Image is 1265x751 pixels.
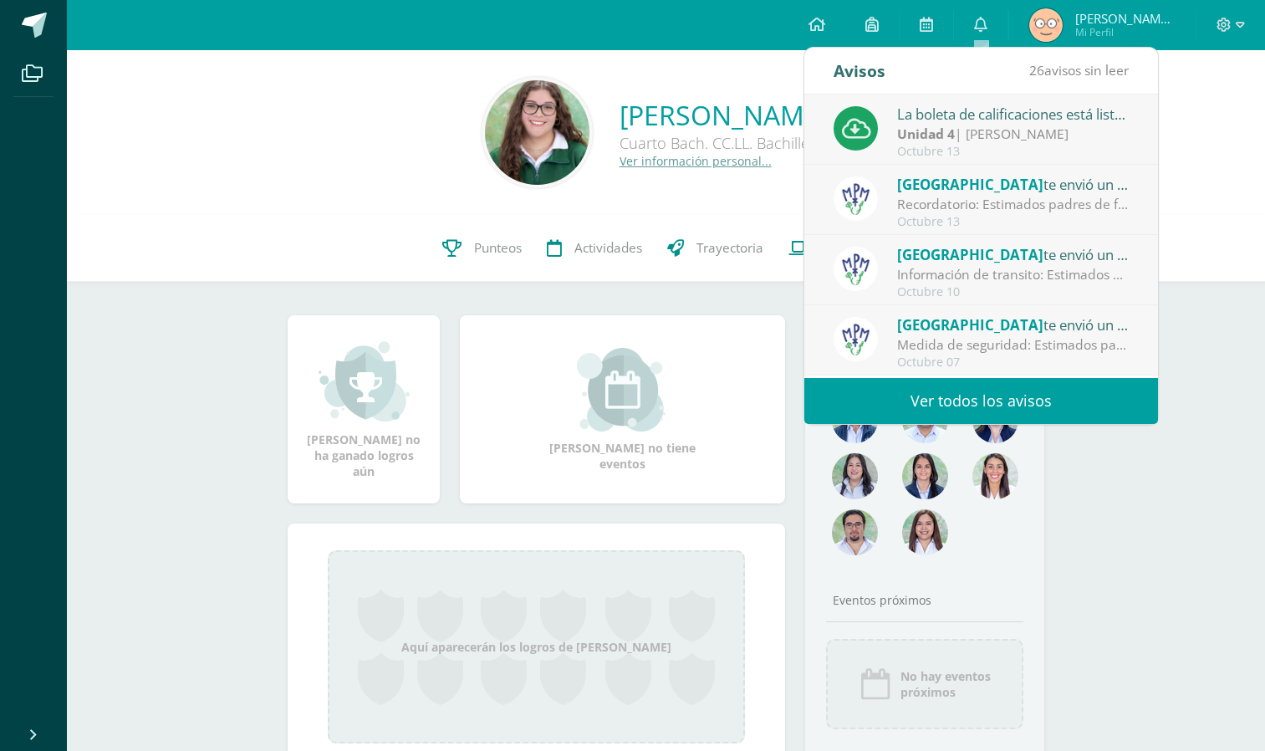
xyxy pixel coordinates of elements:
span: [GEOGRAPHIC_DATA] [897,245,1043,264]
div: te envió un aviso [897,243,1130,265]
a: Actividades [534,215,655,282]
img: 5c06d0dbf0680e87f1581f3657fd61c0.png [485,80,589,185]
img: d7e1be39c7a5a7a89cfb5608a6c66141.png [832,509,878,555]
span: No hay eventos próximos [900,668,991,700]
a: Contactos [776,215,893,282]
a: Ver información personal... [620,153,772,169]
a: Punteos [430,215,534,282]
span: [GEOGRAPHIC_DATA] [897,175,1043,194]
span: [PERSON_NAME] de los Angeles [1075,10,1176,27]
img: 6366ed5ed987100471695a0532754633.png [1029,8,1063,42]
span: 26 [1029,61,1044,79]
div: Avisos [834,48,885,94]
strong: Unidad 4 [897,125,955,143]
div: Cuarto Bach. CC.LL. Bachillerato A [620,133,851,153]
div: Eventos próximos [826,592,1023,608]
div: te envió un aviso [897,173,1130,195]
div: [PERSON_NAME] no ha ganado logros aún [304,340,423,479]
span: [GEOGRAPHIC_DATA] [897,315,1043,335]
div: Octubre 07 [897,355,1130,370]
span: Mi Perfil [1075,25,1176,39]
span: Actividades [574,239,642,257]
div: te envió un aviso [897,314,1130,335]
div: Medida de seguridad: Estimados padres de familia: Tomar nota de la información adjunta. [897,335,1130,355]
div: [PERSON_NAME] no tiene eventos [539,348,706,472]
img: a3978fa95217fc78923840df5a445bcb.png [834,317,878,361]
img: 38d188cc98c34aa903096de2d1c9671e.png [972,453,1018,499]
a: Trayectoria [655,215,776,282]
div: Octubre 13 [897,145,1130,159]
a: Ver todos los avisos [804,378,1158,424]
div: | [PERSON_NAME] [897,125,1130,144]
img: d4e0c534ae446c0d00535d3bb96704e9.png [902,453,948,499]
div: Octubre 10 [897,285,1130,299]
div: Octubre 13 [897,215,1130,229]
span: Punteos [474,239,522,257]
div: Información de transito: Estimados padres de familia: compartimos con ustedes circular importante. [897,265,1130,284]
span: avisos sin leer [1029,61,1129,79]
a: [PERSON_NAME] [620,97,851,133]
img: event_small.png [577,348,668,432]
div: Recordatorio: Estimados padres de familia: Compartimos con ustedes recordatorio para esta semana. [897,195,1130,214]
img: a3978fa95217fc78923840df5a445bcb.png [834,176,878,221]
img: 1be4a43e63524e8157c558615cd4c825.png [902,509,948,555]
span: Trayectoria [696,239,763,257]
img: achievement_small.png [319,340,410,423]
div: Aquí aparecerán los logros de [PERSON_NAME] [328,550,745,743]
div: La boleta de calificaciones está lista par descargarse [897,103,1130,125]
img: event_icon.png [859,667,892,701]
img: 1934cc27df4ca65fd091d7882280e9dd.png [832,453,878,499]
img: a3978fa95217fc78923840df5a445bcb.png [834,247,878,291]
